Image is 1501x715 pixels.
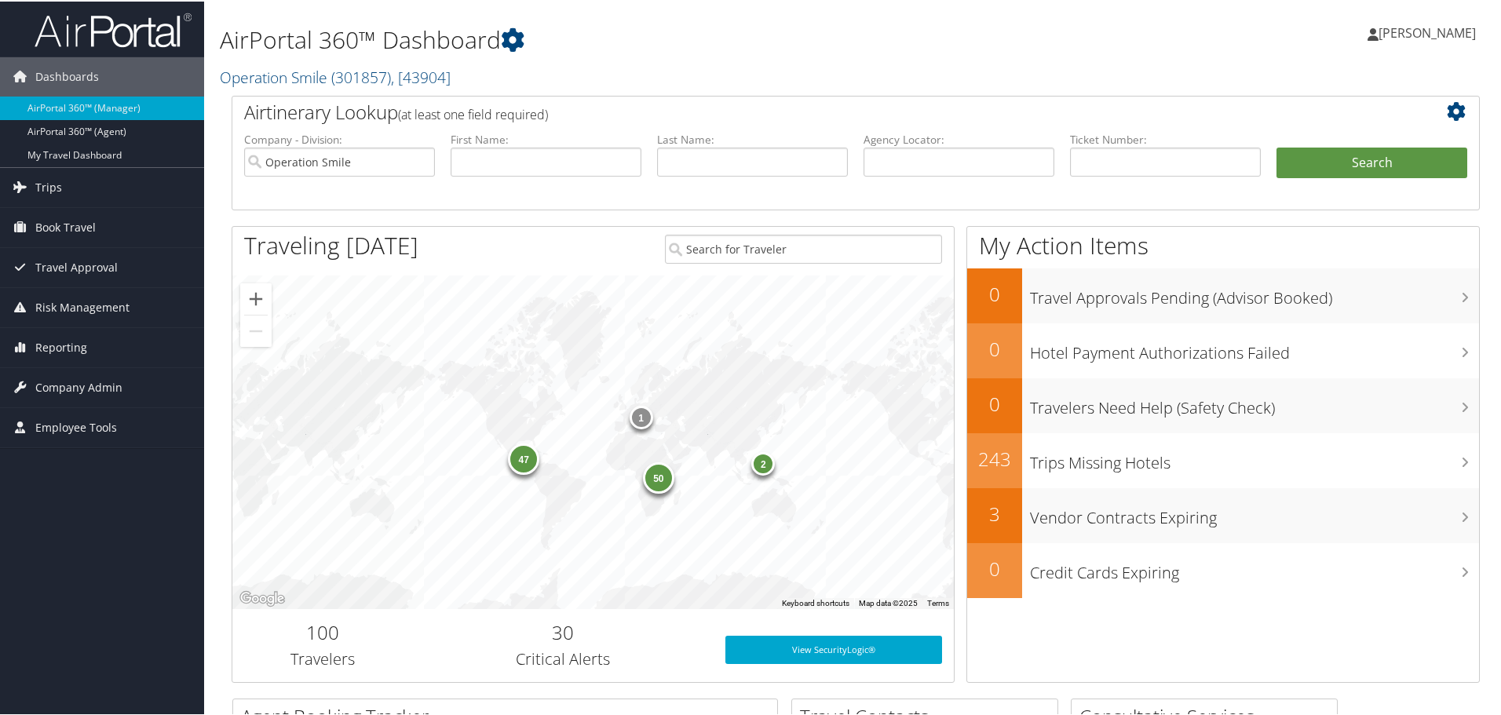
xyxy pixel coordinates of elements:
[244,97,1364,124] h2: Airtinerary Lookup
[967,554,1022,581] h2: 0
[1276,146,1467,177] button: Search
[244,647,401,669] h3: Travelers
[1030,443,1479,472] h3: Trips Missing Hotels
[751,451,775,474] div: 2
[967,389,1022,416] h2: 0
[967,377,1479,432] a: 0Travelers Need Help (Safety Check)
[220,22,1068,55] h1: AirPortal 360™ Dashboard
[967,432,1479,487] a: 243Trips Missing Hotels
[967,542,1479,596] a: 0Credit Cards Expiring
[967,487,1479,542] a: 3Vendor Contracts Expiring
[35,166,62,206] span: Trips
[1368,8,1492,55] a: [PERSON_NAME]
[967,267,1479,322] a: 0Travel Approvals Pending (Advisor Booked)
[391,65,451,86] span: , [ 43904 ]
[35,246,118,286] span: Travel Approval
[665,233,942,262] input: Search for Traveler
[1070,130,1261,146] label: Ticket Number:
[35,286,130,326] span: Risk Management
[927,597,949,606] a: Terms (opens in new tab)
[220,65,451,86] a: Operation Smile
[864,130,1054,146] label: Agency Locator:
[35,367,122,406] span: Company Admin
[725,634,942,662] a: View SecurityLogic®
[244,228,418,261] h1: Traveling [DATE]
[331,65,391,86] span: ( 301857 )
[967,322,1479,377] a: 0Hotel Payment Authorizations Failed
[508,442,539,473] div: 47
[1030,388,1479,418] h3: Travelers Need Help (Safety Check)
[1030,333,1479,363] h3: Hotel Payment Authorizations Failed
[35,56,99,95] span: Dashboards
[1030,278,1479,308] h3: Travel Approvals Pending (Advisor Booked)
[236,587,288,607] a: Open this area in Google Maps (opens a new window)
[629,403,652,427] div: 1
[35,206,96,246] span: Book Travel
[244,618,401,644] h2: 100
[967,444,1022,471] h2: 243
[967,334,1022,361] h2: 0
[1030,498,1479,527] h3: Vendor Contracts Expiring
[35,10,192,47] img: airportal-logo.png
[451,130,641,146] label: First Name:
[240,282,272,313] button: Zoom in
[240,314,272,345] button: Zoom out
[1379,23,1476,40] span: [PERSON_NAME]
[967,499,1022,526] h2: 3
[967,228,1479,261] h1: My Action Items
[425,618,702,644] h2: 30
[859,597,918,606] span: Map data ©2025
[1030,553,1479,582] h3: Credit Cards Expiring
[425,647,702,669] h3: Critical Alerts
[35,407,117,446] span: Employee Tools
[236,587,288,607] img: Google
[642,460,674,491] div: 50
[244,130,435,146] label: Company - Division:
[782,596,849,607] button: Keyboard shortcuts
[967,279,1022,306] h2: 0
[398,104,548,122] span: (at least one field required)
[657,130,848,146] label: Last Name:
[35,326,87,366] span: Reporting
